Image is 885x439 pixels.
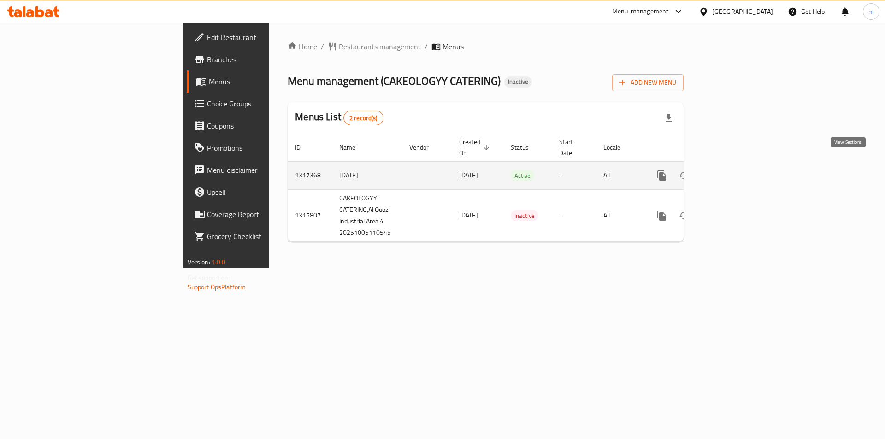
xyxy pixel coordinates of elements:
span: Grocery Checklist [207,231,324,242]
span: Promotions [207,142,324,153]
a: Choice Groups [187,93,331,115]
span: ID [295,142,313,153]
div: Inactive [504,76,532,88]
a: Branches [187,48,331,70]
span: Active [511,170,534,181]
span: Version: [188,256,210,268]
span: Created On [459,136,492,158]
div: Inactive [511,210,538,221]
a: Coverage Report [187,203,331,225]
span: Menus [442,41,464,52]
span: Status [511,142,541,153]
span: Menus [209,76,324,87]
button: more [651,164,673,187]
th: Actions [643,134,747,162]
li: / [425,41,428,52]
div: Export file [658,107,680,129]
span: Inactive [511,211,538,221]
a: Promotions [187,137,331,159]
td: All [596,189,643,241]
span: m [868,6,874,17]
span: Coupons [207,120,324,131]
div: Menu-management [612,6,669,17]
span: Choice Groups [207,98,324,109]
a: Restaurants management [328,41,421,52]
button: Add New Menu [612,74,684,91]
a: Support.OpsPlatform [188,281,246,293]
div: [GEOGRAPHIC_DATA] [712,6,773,17]
button: more [651,205,673,227]
a: Menus [187,70,331,93]
span: Vendor [409,142,441,153]
a: Coupons [187,115,331,137]
button: Change Status [673,164,695,187]
td: [DATE] [332,161,402,189]
div: Total records count [343,111,383,125]
span: [DATE] [459,169,478,181]
nav: breadcrumb [288,41,684,52]
h2: Menus List [295,110,383,125]
span: Restaurants management [339,41,421,52]
td: All [596,161,643,189]
span: 1.0.0 [212,256,226,268]
span: Edit Restaurant [207,32,324,43]
span: Branches [207,54,324,65]
button: Change Status [673,205,695,227]
span: Add New Menu [619,77,676,88]
span: Start Date [559,136,585,158]
span: Name [339,142,367,153]
a: Upsell [187,181,331,203]
span: Coverage Report [207,209,324,220]
td: - [552,189,596,241]
span: 2 record(s) [344,114,383,123]
td: - [552,161,596,189]
table: enhanced table [288,134,747,242]
span: Get support on: [188,272,230,284]
span: [DATE] [459,209,478,221]
span: Menu disclaimer [207,164,324,176]
span: Upsell [207,187,324,198]
a: Grocery Checklist [187,225,331,247]
span: Menu management ( CAKEOLOGYY CATERING ) [288,70,501,91]
td: CAKEOLOGYY CATERING,Al Quoz Industrial Area 4 20251005110545 [332,189,402,241]
span: Inactive [504,78,532,86]
a: Edit Restaurant [187,26,331,48]
a: Menu disclaimer [187,159,331,181]
span: Locale [603,142,632,153]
